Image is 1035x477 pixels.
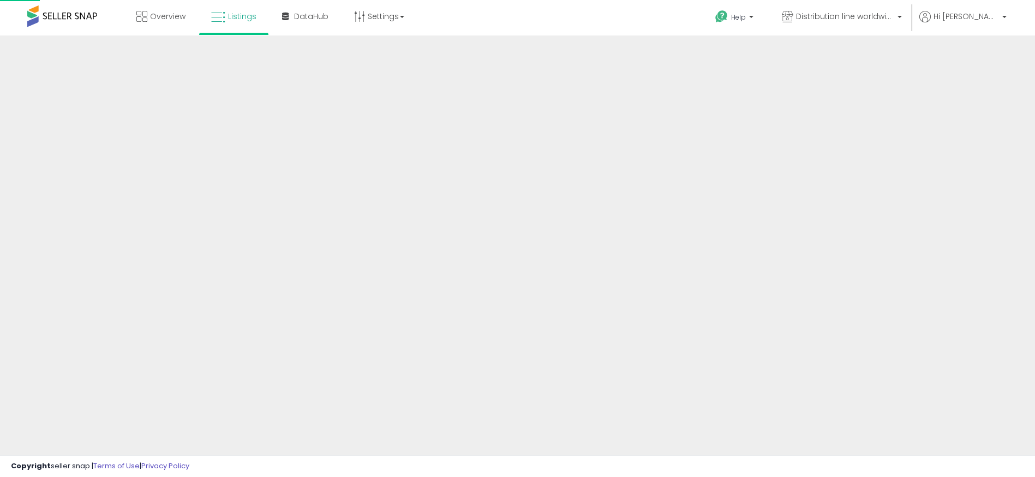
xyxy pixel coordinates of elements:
[11,461,189,472] div: seller snap | |
[707,2,764,35] a: Help
[11,461,51,471] strong: Copyright
[228,11,256,22] span: Listings
[93,461,140,471] a: Terms of Use
[731,13,746,22] span: Help
[294,11,328,22] span: DataHub
[919,11,1007,35] a: Hi [PERSON_NAME]
[934,11,999,22] span: Hi [PERSON_NAME]
[715,10,728,23] i: Get Help
[141,461,189,471] a: Privacy Policy
[150,11,186,22] span: Overview
[796,11,894,22] span: Distribution line worldwide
